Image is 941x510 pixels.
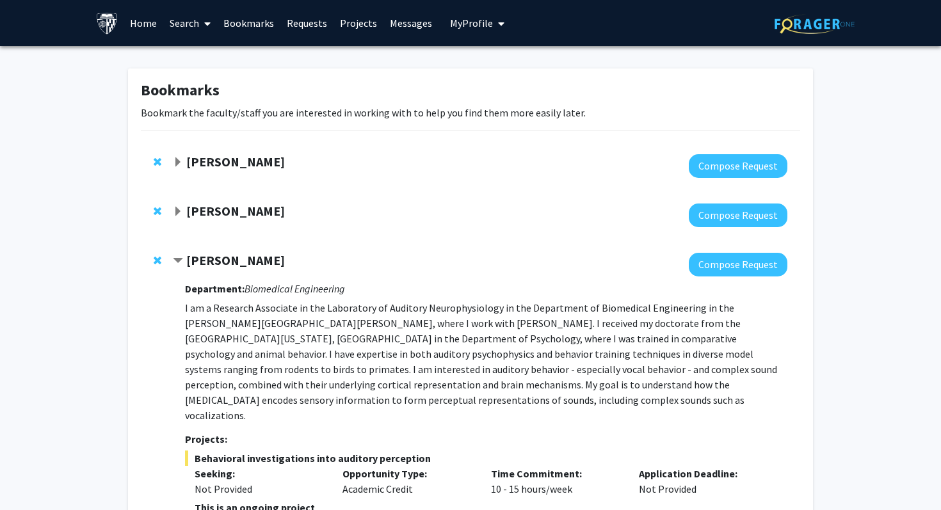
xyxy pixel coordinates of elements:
[689,203,787,227] button: Compose Request to Raj Mukherjee
[173,256,183,266] span: Contract Michael Osmanski Bookmark
[775,14,855,34] img: ForagerOne Logo
[173,157,183,168] span: Expand Joann Bodurtha Bookmark
[185,300,787,423] p: I am a Research Associate in the Laboratory of Auditory Neurophysiology in the Department of Biom...
[450,17,493,29] span: My Profile
[689,253,787,276] button: Compose Request to Michael Osmanski
[141,105,800,120] p: Bookmark the faculty/staff you are interested in working with to help you find them more easily l...
[141,81,800,100] h1: Bookmarks
[186,203,285,219] strong: [PERSON_NAME]
[639,466,768,481] p: Application Deadline:
[185,450,787,466] span: Behavioral investigations into auditory perception
[342,466,472,481] p: Opportunity Type:
[124,1,163,45] a: Home
[383,1,438,45] a: Messages
[481,466,630,497] div: 10 - 15 hours/week
[245,282,345,295] i: Biomedical Engineering
[629,466,778,497] div: Not Provided
[185,433,227,445] strong: Projects:
[333,466,481,497] div: Academic Credit
[154,206,161,216] span: Remove Raj Mukherjee from bookmarks
[96,12,118,35] img: Johns Hopkins University Logo
[195,466,324,481] p: Seeking:
[280,1,334,45] a: Requests
[195,481,324,497] div: Not Provided
[689,154,787,178] button: Compose Request to Joann Bodurtha
[186,252,285,268] strong: [PERSON_NAME]
[154,157,161,167] span: Remove Joann Bodurtha from bookmarks
[154,255,161,266] span: Remove Michael Osmanski from bookmarks
[334,1,383,45] a: Projects
[173,207,183,217] span: Expand Raj Mukherjee Bookmark
[185,282,245,295] strong: Department:
[217,1,280,45] a: Bookmarks
[10,452,54,500] iframe: Chat
[491,466,620,481] p: Time Commitment:
[186,154,285,170] strong: [PERSON_NAME]
[163,1,217,45] a: Search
